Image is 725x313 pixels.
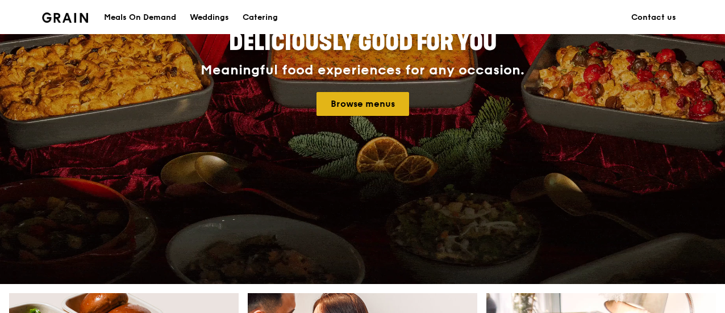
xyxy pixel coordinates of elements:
[229,29,497,56] span: Deliciously good for you
[236,1,285,35] a: Catering
[316,92,409,116] a: Browse menus
[42,12,88,23] img: Grain
[183,1,236,35] a: Weddings
[104,1,176,35] div: Meals On Demand
[158,62,567,78] div: Meaningful food experiences for any occasion.
[190,1,229,35] div: Weddings
[243,1,278,35] div: Catering
[624,1,683,35] a: Contact us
